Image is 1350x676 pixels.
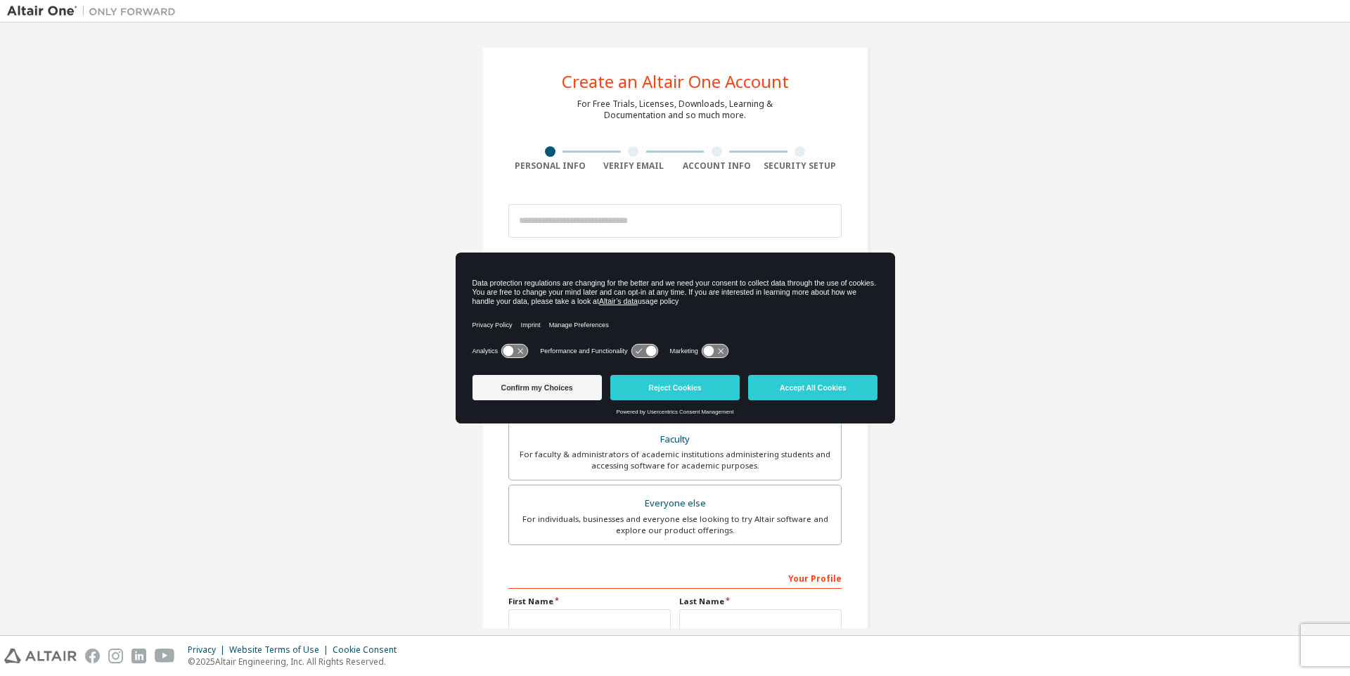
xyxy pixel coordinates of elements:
div: Your Profile [508,566,842,589]
img: instagram.svg [108,649,123,663]
div: Everyone else [517,494,832,514]
div: Faculty [517,430,832,449]
div: Personal Info [508,160,592,172]
div: Account Info [675,160,759,172]
img: facebook.svg [85,649,100,663]
div: For Free Trials, Licenses, Downloads, Learning & Documentation and so much more. [577,98,773,121]
div: Security Setup [759,160,842,172]
div: Privacy [188,644,229,656]
div: Verify Email [592,160,676,172]
img: Altair One [7,4,183,18]
img: altair_logo.svg [4,649,77,663]
div: Website Terms of Use [229,644,333,656]
img: youtube.svg [155,649,175,663]
div: For faculty & administrators of academic institutions administering students and accessing softwa... [517,449,832,471]
div: Create an Altair One Account [562,73,789,90]
p: © 2025 Altair Engineering, Inc. All Rights Reserved. [188,656,405,668]
label: First Name [508,596,671,607]
img: linkedin.svg [131,649,146,663]
div: Cookie Consent [333,644,405,656]
div: For individuals, businesses and everyone else looking to try Altair software and explore our prod... [517,514,832,536]
label: Last Name [679,596,842,607]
